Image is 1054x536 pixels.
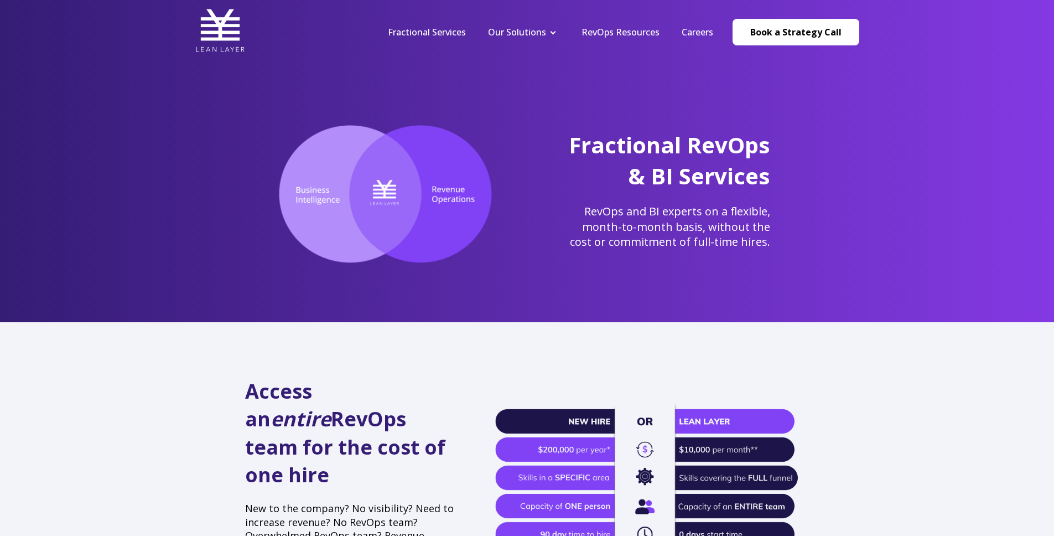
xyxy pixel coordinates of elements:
span: RevOps and BI experts on a flexible, month-to-month basis, without the cost or commitment of full... [570,204,770,249]
a: Careers [682,26,713,38]
em: entire [271,405,331,432]
span: Access an RevOps team for the cost of one hire [245,378,445,488]
span: Fractional RevOps & BI Services [569,130,770,191]
a: Fractional Services [388,26,466,38]
a: RevOps Resources [581,26,660,38]
a: Our Solutions [488,26,546,38]
img: Lean Layer, the intersection of RevOps and Business Intelligence [262,125,509,264]
div: Navigation Menu [377,26,724,38]
a: Book a Strategy Call [733,19,859,45]
img: Lean Layer Logo [195,6,245,55]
